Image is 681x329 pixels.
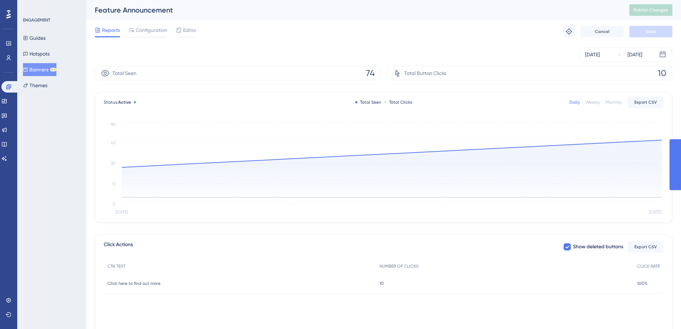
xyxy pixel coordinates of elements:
span: 74 [366,67,375,79]
span: NUMBER OF CLICKS [379,263,419,269]
span: Active [118,100,131,105]
span: Click here to find out more [107,281,160,286]
tspan: [DATE] [649,210,661,215]
button: BannersBETA [23,63,56,76]
span: CLICK RATE [637,263,660,269]
span: Export CSV [634,99,657,105]
span: 100% [637,281,648,286]
span: Total Button Clicks [404,69,446,77]
tspan: 15 [112,181,116,186]
tspan: [DATE] [116,210,128,215]
div: BETA [50,68,56,71]
div: [DATE] [585,50,600,59]
button: Publish Changes [629,4,672,16]
tspan: 60 [111,122,116,127]
button: Cancel [580,26,624,37]
button: Themes [23,79,47,92]
button: Export CSV [628,241,663,253]
span: Cancel [595,29,610,34]
span: 10 [379,281,384,286]
div: Daily [569,99,580,105]
span: Status: [104,99,131,105]
div: ENGAGEMENT [23,17,50,23]
div: Feature Announcement [95,5,611,15]
button: Save [629,26,672,37]
div: Weekly [586,99,600,105]
div: Monthly [606,99,622,105]
span: 10 [658,67,666,79]
iframe: UserGuiding AI Assistant Launcher [651,301,672,322]
div: Total Seen [355,99,381,105]
div: Total Clicks [384,99,412,105]
span: Export CSV [634,244,657,250]
tspan: 30 [111,161,116,166]
span: Click Actions [104,240,133,253]
button: Hotspots [23,47,50,60]
span: Show deleted buttons [573,243,623,251]
tspan: 0 [113,202,116,207]
span: Save [646,29,656,34]
span: Reports [102,26,120,34]
button: Export CSV [628,97,663,108]
button: Guides [23,32,46,44]
span: Publish Changes [634,7,668,13]
span: Editor [183,26,196,34]
span: Total Seen [112,69,136,77]
span: CTA TEXT [107,263,125,269]
div: [DATE] [628,50,642,59]
span: Configuration [136,26,167,34]
tspan: 45 [111,140,116,145]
